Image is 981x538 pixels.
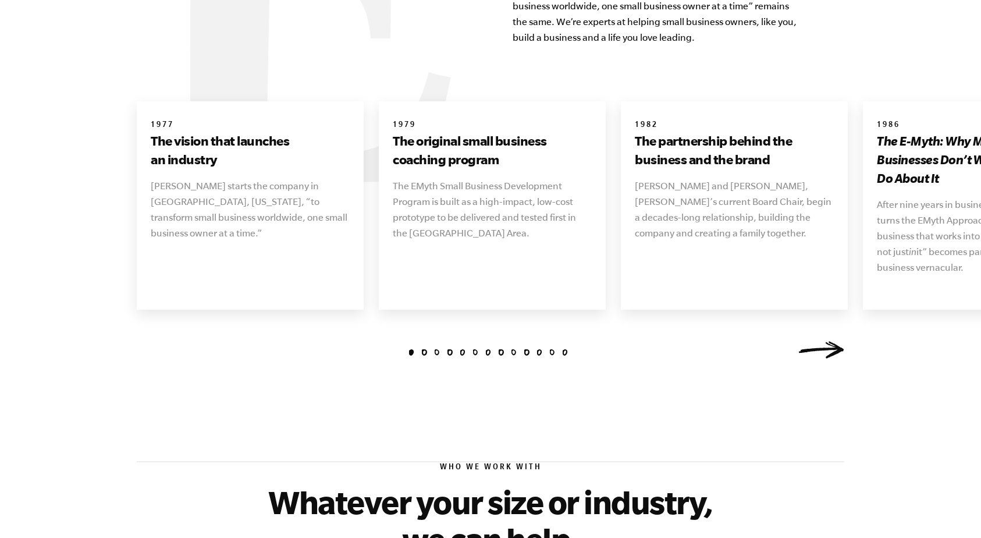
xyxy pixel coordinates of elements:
h6: Who We Work With [137,462,844,474]
p: The EMyth Small Business Development Program is built as a high-impact, low-cost prototype to be ... [393,178,592,241]
h3: The original small business coaching program [393,132,592,169]
h6: 1979 [393,120,592,132]
h6: 1977 [151,120,350,132]
p: [PERSON_NAME] and [PERSON_NAME], [PERSON_NAME]’s current Board Chair, begin a decades-long relati... [635,178,834,241]
h3: The vision that launches an industry [151,132,350,169]
iframe: Chat Widget [923,482,981,538]
a: Next [798,341,844,359]
h6: 1982 [635,120,834,132]
h3: The partnership behind the business and the brand [635,132,834,169]
i: in [909,246,916,257]
p: [PERSON_NAME] starts the company in [GEOGRAPHIC_DATA], [US_STATE], “to transform small business w... [151,178,350,241]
